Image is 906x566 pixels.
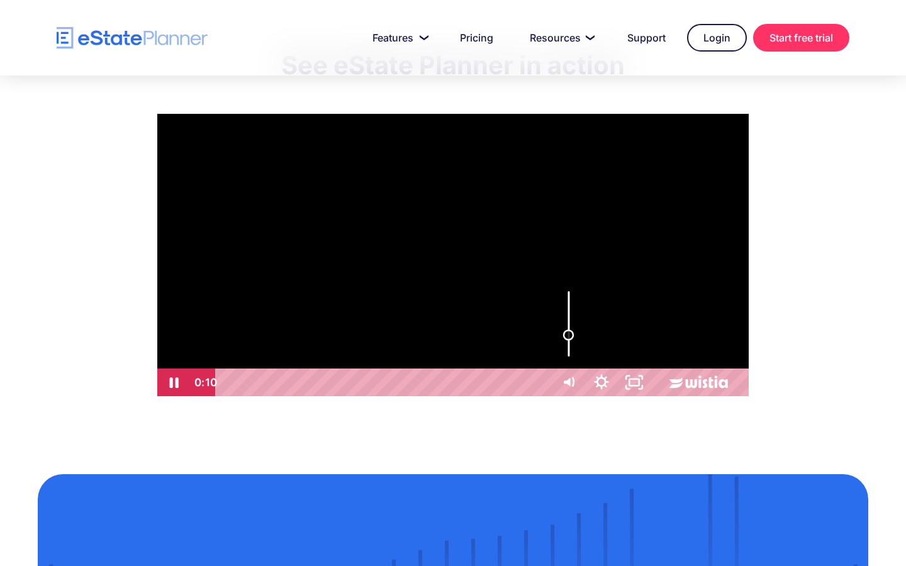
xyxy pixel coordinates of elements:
[753,24,849,52] a: Start free trial
[228,369,544,396] div: Playbar
[651,369,749,396] a: Wistia Logo -- Learn More
[552,369,585,396] button: Mute
[157,369,190,396] button: Pause
[687,24,747,52] a: Login
[585,369,618,396] button: Show settings menu
[515,25,606,50] a: Resources
[612,25,681,50] a: Support
[552,279,585,369] div: Volume
[57,27,208,49] a: home
[618,369,651,396] button: Unfullscreen
[445,25,508,50] a: Pricing
[357,25,439,50] a: Features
